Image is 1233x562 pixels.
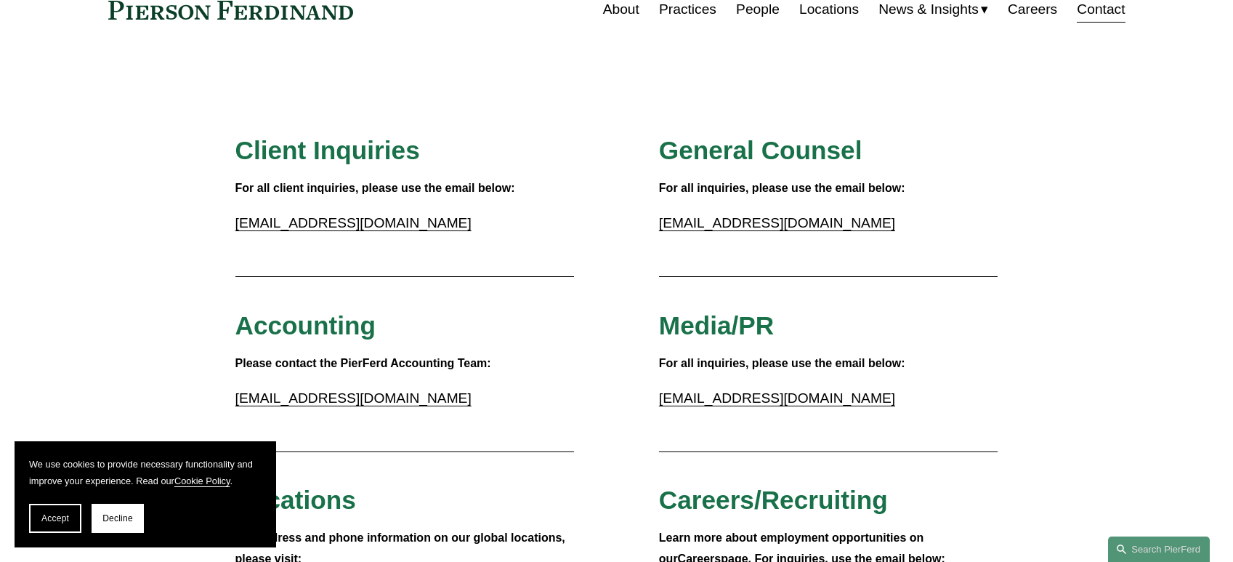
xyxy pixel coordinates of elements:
span: Locations [235,486,356,514]
button: Decline [92,504,144,533]
span: Media/PR [659,311,774,340]
strong: For all inquiries, please use the email below: [659,182,905,194]
a: [EMAIL_ADDRESS][DOMAIN_NAME] [659,215,895,230]
strong: For all client inquiries, please use the email below: [235,182,515,194]
span: Accept [41,513,69,523]
section: Cookie banner [15,441,276,547]
span: Accounting [235,311,376,340]
a: [EMAIL_ADDRESS][DOMAIN_NAME] [659,390,895,406]
span: Decline [102,513,133,523]
a: Cookie Policy [174,475,230,486]
p: We use cookies to provide necessary functionality and improve your experience. Read our . [29,456,262,489]
span: Client Inquiries [235,136,420,164]
strong: For all inquiries, please use the email below: [659,357,905,369]
a: Search this site [1108,537,1210,562]
a: [EMAIL_ADDRESS][DOMAIN_NAME] [235,390,472,406]
strong: Please contact the PierFerd Accounting Team: [235,357,491,369]
span: General Counsel [659,136,862,164]
a: [EMAIL_ADDRESS][DOMAIN_NAME] [235,215,472,230]
button: Accept [29,504,81,533]
span: Careers/Recruiting [659,486,888,514]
